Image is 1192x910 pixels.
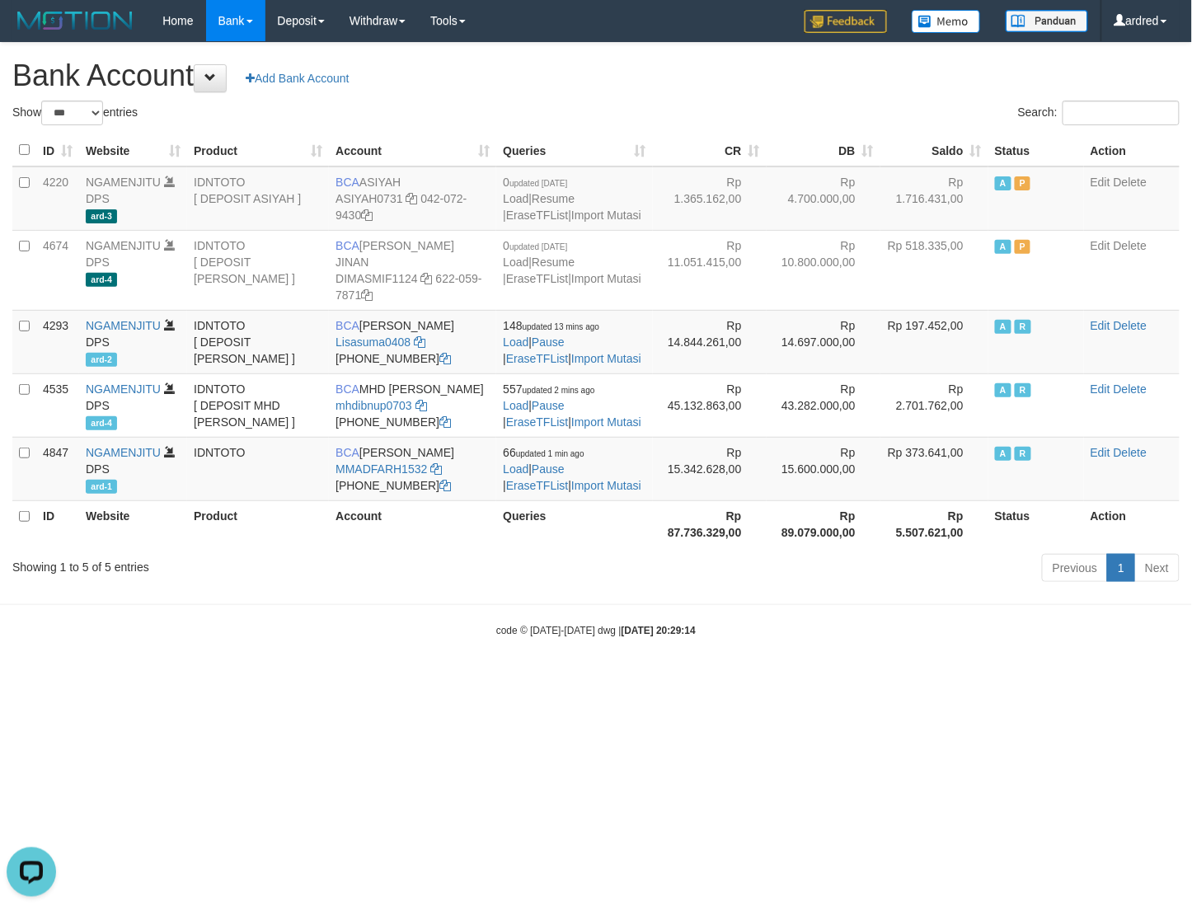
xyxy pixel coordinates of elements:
[415,399,427,412] a: Copy mhdibnup0703 to clipboard
[571,479,641,492] a: Import Mutasi
[1015,320,1031,334] span: Running
[1114,446,1147,459] a: Delete
[571,272,641,285] a: Import Mutasi
[329,500,496,547] th: Account
[187,500,329,547] th: Product
[361,288,373,302] a: Copy 6220597871 to clipboard
[503,399,528,412] a: Load
[523,386,595,395] span: updated 2 mins ago
[880,500,988,547] th: Rp 5.507.621,00
[336,239,359,252] span: BCA
[1015,240,1031,254] span: Paused
[36,373,79,437] td: 4535
[336,272,418,285] a: DIMASMIF1124
[414,335,425,349] a: Copy Lisasuma0408 to clipboard
[336,192,402,205] a: ASIYAH0731
[86,319,161,332] a: NGAMENJITU
[421,272,433,285] a: Copy DIMASMIF1124 to clipboard
[503,319,641,365] span: | | |
[1091,319,1110,332] a: Edit
[1114,319,1147,332] a: Delete
[995,176,1011,190] span: Active
[532,192,575,205] a: Resume
[336,335,411,349] a: Lisasuma0408
[12,552,485,575] div: Showing 1 to 5 of 5 entries
[503,239,641,285] span: | | |
[79,310,187,373] td: DPS
[506,479,568,492] a: EraseTFList
[79,500,187,547] th: Website
[767,167,880,231] td: Rp 4.700.000,00
[329,167,496,231] td: ASIYAH 042-072-9430
[988,134,1084,167] th: Status
[509,179,567,188] span: updated [DATE]
[187,373,329,437] td: IDNTOTO [ DEPOSIT MHD [PERSON_NAME] ]
[653,500,767,547] th: Rp 87.736.329,00
[767,437,880,500] td: Rp 15.600.000,00
[1084,500,1180,547] th: Action
[805,10,887,33] img: Feedback.jpg
[767,134,880,167] th: DB: activate to sort column ascending
[1018,101,1180,125] label: Search:
[506,352,568,365] a: EraseTFList
[988,500,1084,547] th: Status
[503,319,599,332] span: 148
[506,415,568,429] a: EraseTFList
[516,449,584,458] span: updated 1 min ago
[12,8,138,33] img: MOTION_logo.png
[532,462,565,476] a: Pause
[532,335,565,349] a: Pause
[79,230,187,310] td: DPS
[36,500,79,547] th: ID
[523,322,599,331] span: updated 13 mins ago
[1114,382,1147,396] a: Delete
[1063,101,1180,125] input: Search:
[79,437,187,500] td: DPS
[571,209,641,222] a: Import Mutasi
[880,437,988,500] td: Rp 373.641,00
[571,415,641,429] a: Import Mutasi
[329,310,496,373] td: [PERSON_NAME] [PHONE_NUMBER]
[439,415,451,429] a: Copy 6127021742 to clipboard
[86,273,117,287] span: ard-4
[36,134,79,167] th: ID: activate to sort column ascending
[503,176,567,189] span: 0
[187,437,329,500] td: IDNTOTO
[503,382,594,396] span: 557
[86,176,161,189] a: NGAMENJITU
[912,10,981,33] img: Button%20Memo.svg
[496,625,696,636] small: code © [DATE]-[DATE] dwg |
[1015,176,1031,190] span: Paused
[7,7,56,56] button: Open LiveChat chat widget
[1091,239,1110,252] a: Edit
[880,167,988,231] td: Rp 1.716.431,00
[329,230,496,310] td: [PERSON_NAME] JINAN 622-059-7871
[506,209,568,222] a: EraseTFList
[329,373,496,437] td: MHD [PERSON_NAME] [PHONE_NUMBER]
[1084,134,1180,167] th: Action
[653,310,767,373] td: Rp 14.844.261,00
[503,335,528,349] a: Load
[36,310,79,373] td: 4293
[532,256,575,269] a: Resume
[503,446,641,492] span: | | |
[187,230,329,310] td: IDNTOTO [ DEPOSIT [PERSON_NAME] ]
[86,209,117,223] span: ard-3
[496,134,652,167] th: Queries: activate to sort column ascending
[439,352,451,365] a: Copy 6127014479 to clipboard
[503,192,528,205] a: Load
[406,192,418,205] a: Copy ASIYAH0731 to clipboard
[86,480,117,494] span: ard-1
[653,373,767,437] td: Rp 45.132.863,00
[36,230,79,310] td: 4674
[1107,554,1135,582] a: 1
[496,500,652,547] th: Queries
[79,373,187,437] td: DPS
[503,256,528,269] a: Load
[41,101,103,125] select: Showentries
[653,437,767,500] td: Rp 15.342.628,00
[503,176,641,222] span: | | |
[1042,554,1108,582] a: Previous
[995,383,1011,397] span: Active
[329,437,496,500] td: [PERSON_NAME] [PHONE_NUMBER]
